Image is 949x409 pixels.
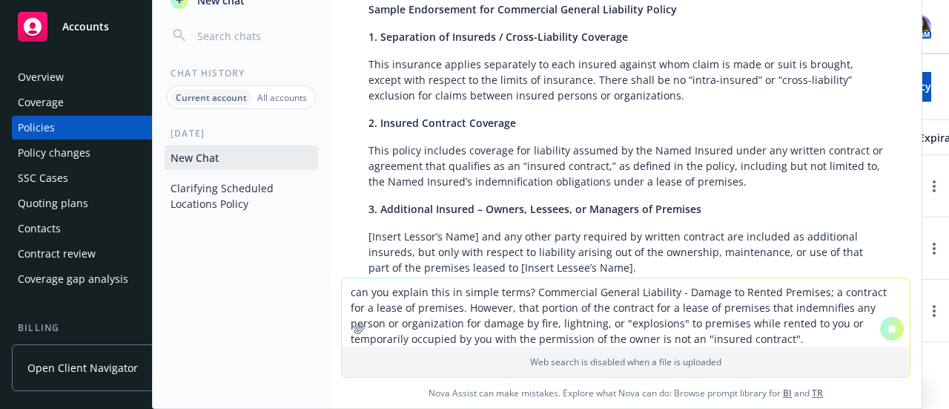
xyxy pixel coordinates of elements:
[18,91,64,114] div: Coverage
[12,217,196,241] a: Contacts
[925,302,943,320] a: more
[12,166,196,190] a: SSC Cases
[925,177,943,195] a: more
[18,242,96,266] div: Contract review
[368,116,516,130] span: 2. Insured Contract Coverage
[62,21,109,33] span: Accounts
[368,229,883,275] p: [Insert Lessor’s Name] and any other party required by written contract are included as additiona...
[12,242,196,266] a: Contract review
[12,91,196,114] a: Coverage
[18,217,61,241] div: Contacts
[257,91,307,104] p: All accounts
[12,6,196,48] a: Accounts
[176,91,247,104] p: Current account
[368,56,883,103] p: This insurance applies separately to each insured against whom claim is made or suit is brought, ...
[12,65,196,89] a: Overview
[812,387,823,399] a: TR
[368,202,701,216] span: 3. Additional Insured – Owners, Lessees, or Managers of Premises
[18,267,128,291] div: Coverage gap analysis
[368,30,628,44] span: 1. Separation of Insureds / Cross-Liability Coverage
[165,176,318,216] button: Clarifying Scheduled Locations Policy
[18,141,90,165] div: Policy changes
[18,166,68,190] div: SSC Cases
[12,267,196,291] a: Coverage gap analysis
[12,141,196,165] a: Policy changes
[368,143,883,189] p: This policy includes coverage for liability assumed by the Named Insured under any written contra...
[153,127,330,140] div: [DATE]
[12,116,196,140] a: Policies
[336,378,916,408] span: Nova Assist can make mistakes. Explore what Nova can do: Browse prompt library for and
[12,192,196,215] a: Quoting plans
[27,360,138,376] span: Open Client Navigator
[783,387,792,399] a: BI
[351,356,901,368] p: Web search is disabled when a file is uploaded
[18,116,55,140] div: Policies
[368,2,677,16] span: Sample Endorsement for Commercial General Liability Policy
[194,25,312,46] input: Search chats
[925,240,943,258] a: more
[165,145,318,170] button: New Chat
[18,192,88,215] div: Quoting plans
[153,67,330,79] div: Chat History
[18,65,64,89] div: Overview
[12,321,196,336] div: Billing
